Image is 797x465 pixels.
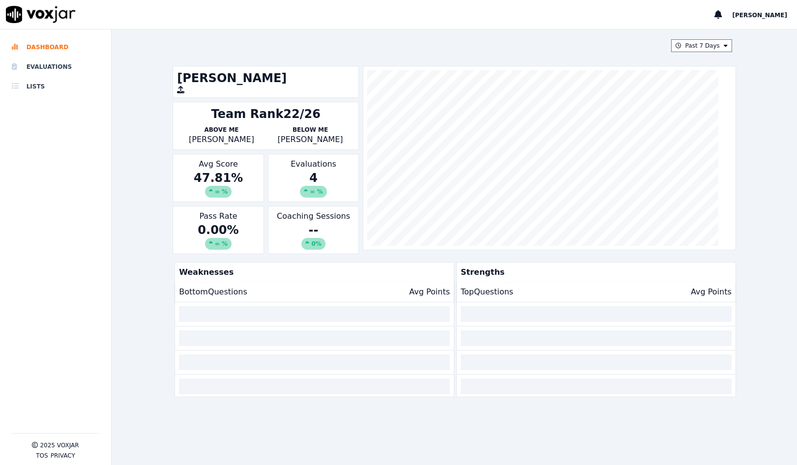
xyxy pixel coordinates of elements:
[179,286,247,298] p: Bottom Questions
[6,6,76,23] img: voxjar logo
[177,134,266,145] p: [PERSON_NAME]
[173,206,264,254] div: Pass Rate
[266,134,355,145] p: [PERSON_NAME]
[732,12,787,19] span: [PERSON_NAME]
[175,262,450,282] p: Weaknesses
[272,170,355,198] div: 4
[301,238,325,250] div: 0%
[268,206,359,254] div: Coaching Sessions
[461,286,513,298] p: Top Questions
[272,222,355,250] div: --
[300,186,326,198] div: ∞ %
[732,9,797,21] button: [PERSON_NAME]
[51,452,75,460] button: Privacy
[12,37,99,57] a: Dashboard
[40,441,79,449] p: 2025 Voxjar
[211,106,321,122] div: Team Rank 22/26
[177,222,260,250] div: 0.00 %
[671,39,732,52] button: Past 7 Days
[205,186,232,198] div: ∞ %
[268,154,359,202] div: Evaluations
[691,286,732,298] p: Avg Points
[173,154,264,202] div: Avg Score
[266,126,355,134] p: Below Me
[177,170,260,198] div: 47.81 %
[409,286,450,298] p: Avg Points
[457,262,732,282] p: Strengths
[177,70,354,86] h1: [PERSON_NAME]
[36,452,48,460] button: TOS
[12,57,99,77] a: Evaluations
[205,238,232,250] div: ∞ %
[12,77,99,96] a: Lists
[177,126,266,134] p: Above Me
